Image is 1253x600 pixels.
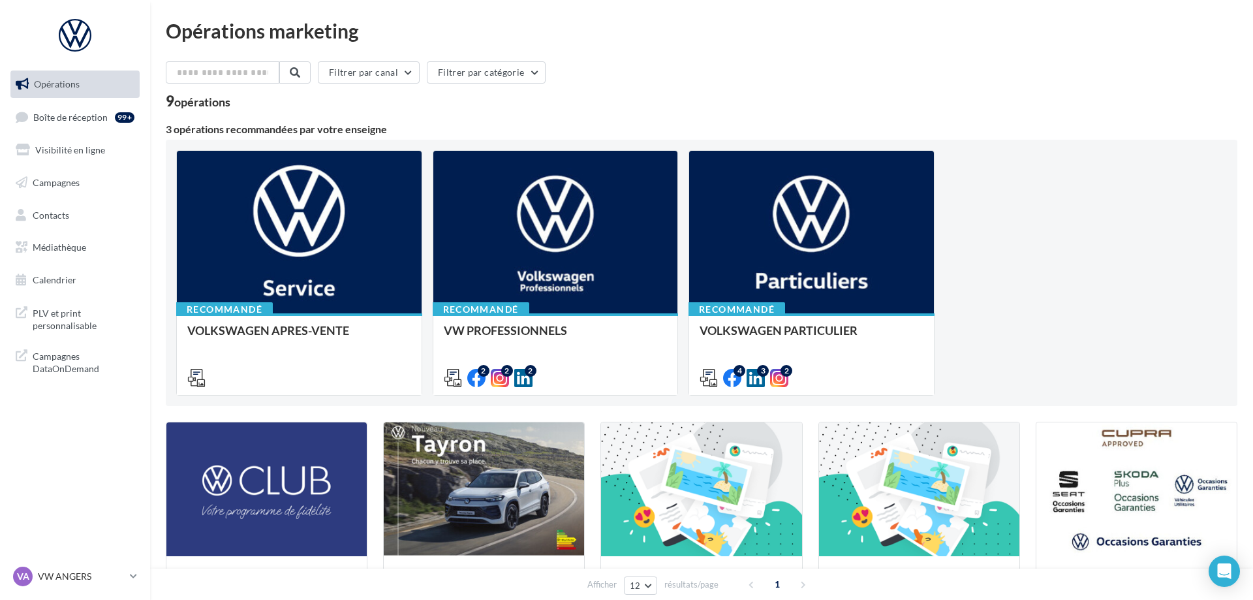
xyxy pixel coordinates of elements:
a: Opérations [8,71,142,98]
div: opérations [174,96,230,108]
p: VW ANGERS [38,570,125,583]
div: 2 [525,365,536,377]
span: Visibilité en ligne [35,144,105,155]
span: Afficher [587,578,617,591]
a: VA VW ANGERS [10,564,140,589]
span: Médiathèque [33,242,86,253]
a: Boîte de réception99+ [8,103,142,131]
div: 2 [781,365,792,377]
span: Calendrier [33,274,76,285]
div: Open Intercom Messenger [1209,556,1240,587]
button: 12 [624,576,657,595]
span: Contacts [33,209,69,220]
a: Campagnes DataOnDemand [8,342,142,381]
a: Visibilité en ligne [8,136,142,164]
a: Contacts [8,202,142,229]
div: 3 opérations recommandées par votre enseigne [166,124,1237,134]
div: Recommandé [433,302,529,317]
div: 9 [166,94,230,108]
div: 2 [478,365,489,377]
span: VW PROFESSIONNELS [444,323,567,338]
span: PLV et print personnalisable [33,304,134,332]
a: PLV et print personnalisable [8,299,142,338]
span: Boîte de réception [33,111,108,122]
span: VOLKSWAGEN PARTICULIER [700,323,858,338]
a: Campagnes [8,169,142,197]
span: 1 [767,574,788,595]
a: Médiathèque [8,234,142,261]
a: Calendrier [8,266,142,294]
button: Filtrer par catégorie [427,61,546,84]
div: 99+ [115,112,134,123]
div: Opérations marketing [166,21,1237,40]
span: VA [17,570,29,583]
span: résultats/page [664,578,719,591]
span: Campagnes sponsorisées OPO [829,566,987,580]
div: Recommandé [176,302,273,317]
span: OCCASIONS GARANTIES [1047,566,1184,580]
span: VW CLUB [177,566,230,580]
span: Opérations [34,78,80,89]
button: Filtrer par canal [318,61,420,84]
div: 3 [757,365,769,377]
div: Recommandé [688,302,785,317]
span: Opération libre [611,566,691,580]
span: Campagnes DataOnDemand [33,347,134,375]
div: 2 [501,365,513,377]
div: 4 [734,365,745,377]
span: Campagnes [33,177,80,188]
span: VOLKSWAGEN APRES-VENTE [187,323,349,338]
span: 12 [630,580,641,591]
